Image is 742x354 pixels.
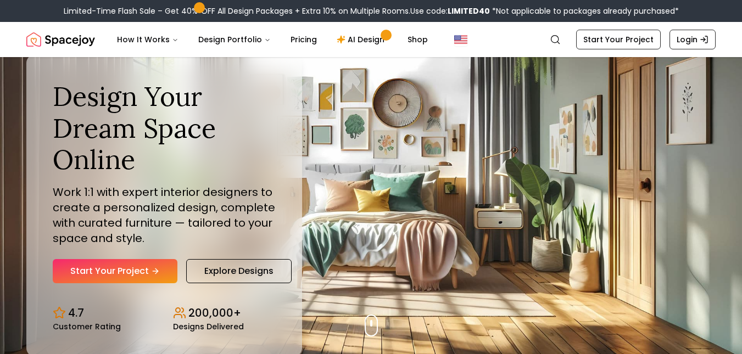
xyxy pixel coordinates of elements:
a: AI Design [328,29,397,50]
button: How It Works [108,29,187,50]
small: Customer Rating [53,323,121,330]
span: *Not applicable to packages already purchased* [490,5,679,16]
p: 4.7 [68,305,84,321]
a: Login [670,30,716,49]
p: 200,000+ [188,305,241,321]
b: LIMITED40 [448,5,490,16]
div: Design stats [53,296,276,330]
nav: Main [108,29,437,50]
img: Spacejoy Logo [26,29,95,50]
a: Pricing [282,29,326,50]
h1: Design Your Dream Space Online [53,81,276,176]
a: Explore Designs [186,259,292,283]
span: Use code: [410,5,490,16]
a: Spacejoy [26,29,95,50]
small: Designs Delivered [173,323,244,330]
a: Start Your Project [53,259,177,283]
button: Design Portfolio [189,29,280,50]
img: United States [454,33,467,46]
nav: Global [26,22,716,57]
a: Start Your Project [576,30,661,49]
a: Shop [399,29,437,50]
p: Work 1:1 with expert interior designers to create a personalized design, complete with curated fu... [53,184,276,246]
div: Limited-Time Flash Sale – Get 40% OFF All Design Packages + Extra 10% on Multiple Rooms. [64,5,679,16]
